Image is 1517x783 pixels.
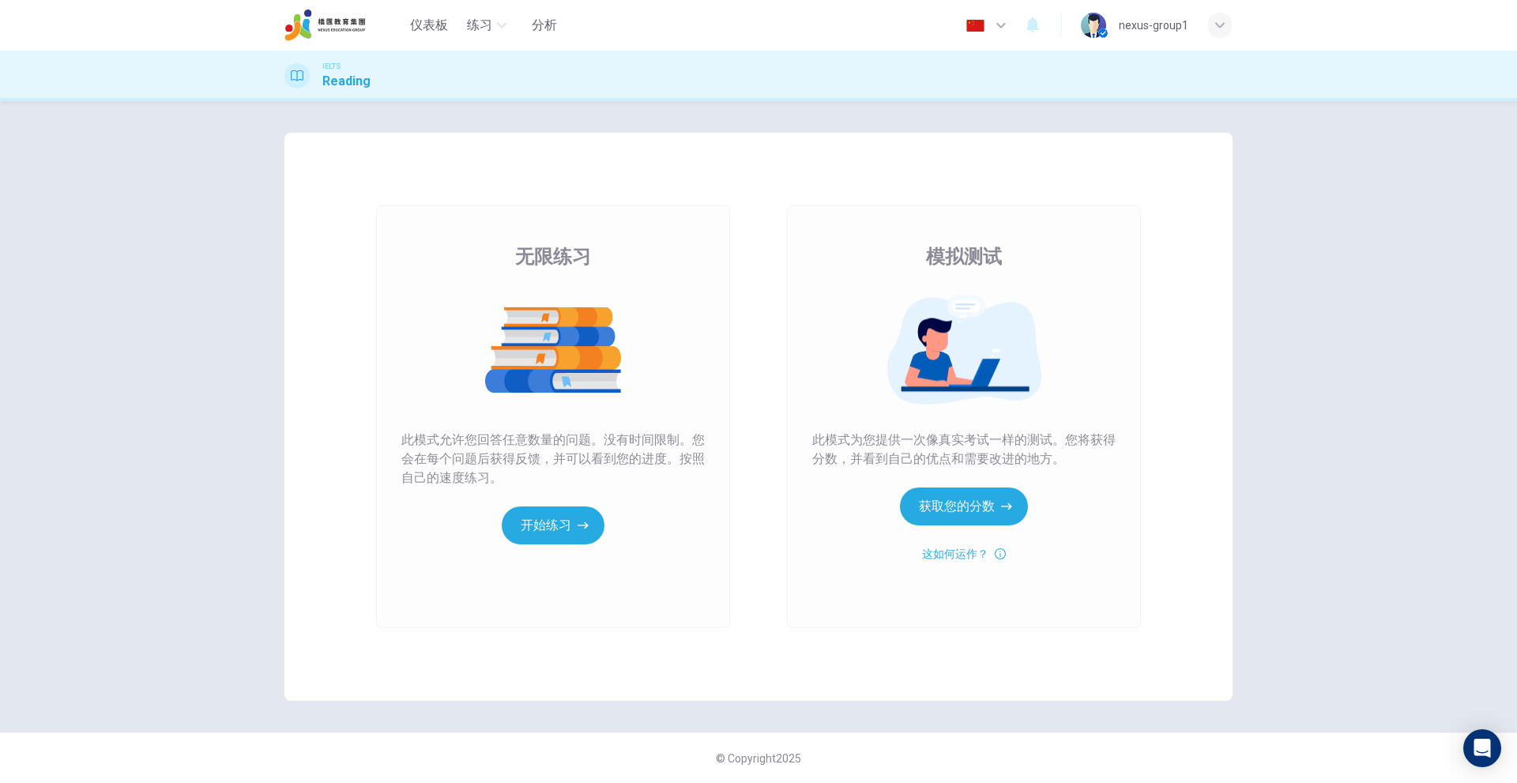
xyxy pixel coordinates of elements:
[532,16,557,35] span: 分析
[284,9,367,41] img: Nexus logo
[284,9,404,41] a: Nexus logo
[1463,729,1501,767] div: Open Intercom Messenger
[502,506,604,544] button: 开始练习
[519,11,570,40] button: 分析
[404,11,454,40] button: 仪表板
[922,544,1006,563] button: 这如何运作？
[515,244,591,269] span: 无限练习
[900,487,1028,525] button: 获取您的分数
[926,244,1002,269] span: 模拟测试
[812,431,1116,469] span: 此模式为您提供一次像真实考试一样的测试。您将获得分数，并看到自己的优点和需要改进的地方。
[716,752,801,765] span: © Copyright 2025
[401,431,705,487] span: 此模式允许您回答任意数量的问题。没有时间限制。您会在每个问题后获得反馈，并可以看到您的进度。按照自己的速度练习。
[1119,16,1188,35] div: nexus-group1
[467,16,492,35] span: 练习
[461,11,513,40] button: 练习
[322,72,371,91] h1: Reading
[322,61,341,72] span: IELTS
[1081,13,1106,38] img: Profile picture
[410,16,448,35] span: 仪表板
[966,20,985,32] img: zh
